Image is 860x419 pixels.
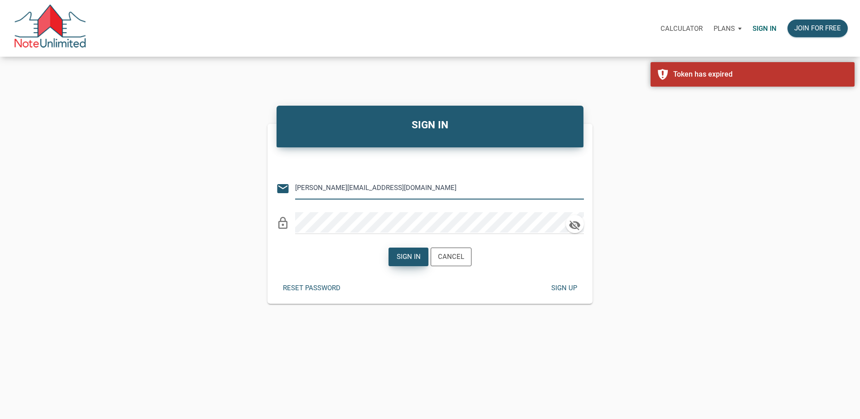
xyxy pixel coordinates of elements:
input: Email [295,178,570,198]
div: Cancel [438,252,464,262]
div: Sign in [396,252,420,262]
a: Join for free [782,14,853,43]
i: email [276,182,290,195]
a: Plans [708,14,747,43]
button: Plans [708,15,747,42]
div: Sign up [551,283,577,293]
p: Calculator [661,24,703,33]
div: Reset password [283,283,340,293]
div: Join for free [794,23,841,34]
div: Token has expired [673,69,848,80]
a: Sign in [747,14,782,43]
i: lock_outline [276,216,290,230]
button: Join for free [787,19,848,37]
button: Cancel [431,248,471,266]
img: NoteUnlimited [14,5,87,52]
button: Sign up [544,279,584,297]
a: Calculator [655,14,708,43]
button: Reset password [276,279,347,297]
p: Plans [714,24,735,33]
p: Sign in [753,24,777,33]
h4: SIGN IN [283,117,577,133]
button: Sign in [389,248,428,266]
